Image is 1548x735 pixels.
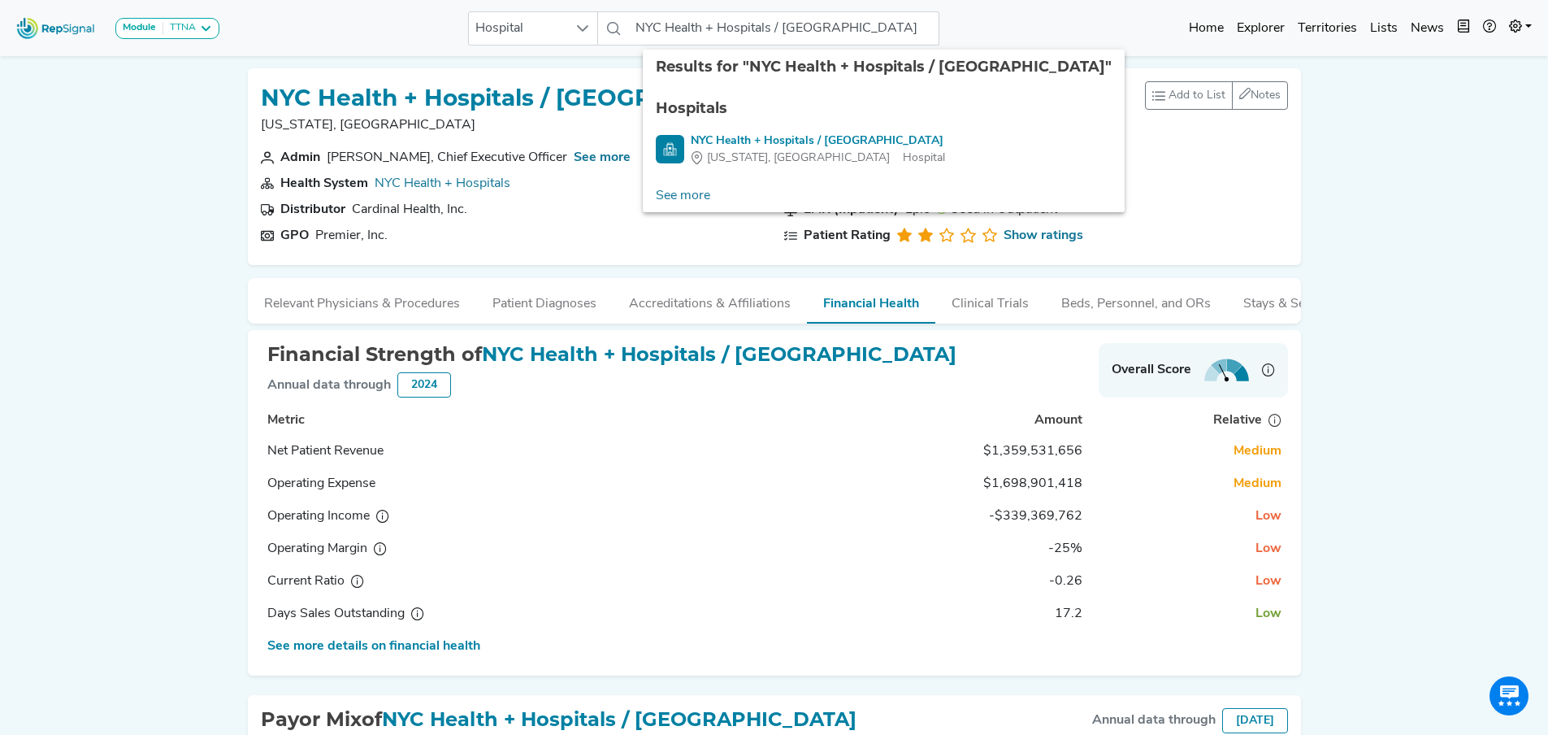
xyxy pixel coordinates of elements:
div: NYC Health + Hospitals / [GEOGRAPHIC_DATA] [691,133,945,150]
img: Hospital Search Icon [656,135,684,163]
span: [US_STATE], [GEOGRAPHIC_DATA] [707,150,890,167]
span: Low [1255,575,1281,588]
span: Notes [1251,89,1281,102]
div: Premier, Inc. [315,226,388,246]
img: strengthMeter2.10ce9edd.svg [1204,359,1249,382]
a: Explorer [1230,12,1291,45]
span: $1,359,531,656 [983,445,1082,458]
td: See more details on financial health [261,630,814,663]
div: Cardinal Health, Inc. [352,200,467,220]
div: Days Sales Outstanding [267,604,430,624]
div: Operating Expense [267,474,430,494]
button: Stays & Services [1227,278,1355,322]
a: See more [643,180,723,212]
th: Amount [813,407,1088,434]
h2: Payor Mix [261,708,856,733]
span: Low [1255,542,1281,555]
span: $1,698,901,418 [983,477,1082,490]
span: Medium [1234,477,1281,490]
button: Patient Diagnoses [476,278,613,322]
th: Metric [261,407,814,434]
div: Hospitals [656,98,1112,120]
span: -$339,369,762 [989,510,1082,523]
th: Relative [1089,407,1288,434]
div: [PERSON_NAME], Chief Executive Officer [327,148,567,167]
input: Search a hospital [629,11,939,46]
li: NYC Health + Hospitals / Bellevue [643,126,1125,173]
div: Distributor [280,200,345,220]
a: See more [574,151,631,164]
span: Medium [1234,445,1281,458]
div: Operating Income [267,507,430,526]
div: TTNA [163,22,196,35]
div: Health System [280,174,368,194]
div: William Hicks, Chief Executive Officer [327,148,567,167]
span: NYC Health + Hospitals / [GEOGRAPHIC_DATA] [482,342,956,366]
span: Financial Strength of [267,342,482,366]
span: of [362,707,382,731]
a: NYC Health + Hospitals [375,177,510,190]
a: Lists [1364,12,1404,45]
div: toolbar [1145,81,1288,110]
div: NYC Health + Hospitals [375,174,510,194]
div: [DATE] [1222,708,1288,733]
span: Add to List [1169,87,1225,104]
div: Annual data through [1092,711,1216,730]
button: Financial Health [807,278,935,324]
button: Beds, Personnel, and ORs [1045,278,1227,322]
strong: Overall Score [1112,360,1191,380]
span: Hospital [469,12,566,45]
span: -25% [1048,542,1082,555]
button: Clinical Trials [935,278,1045,322]
span: -0.26 [1049,575,1082,588]
a: NYC Health + Hospitals / [GEOGRAPHIC_DATA][US_STATE], [GEOGRAPHIC_DATA]Hospital [656,133,1112,167]
div: Operating Margin [267,539,430,559]
p: [US_STATE], [GEOGRAPHIC_DATA] [261,115,813,135]
span: 17.2 [1055,607,1082,620]
span: Low [1255,607,1281,620]
strong: Module [123,23,156,33]
button: Intel Book [1450,12,1476,45]
a: Show ratings [1004,226,1083,246]
span: Low [1255,510,1281,523]
button: Accreditations & Affiliations [613,278,807,322]
div: Admin [280,148,320,167]
div: Current Ratio [267,572,430,591]
button: Add to List [1145,81,1233,110]
span: Results for "NYC Health + Hospitals / [GEOGRAPHIC_DATA]" [656,58,1112,76]
span: NYC Health + Hospitals / [GEOGRAPHIC_DATA] [382,707,856,731]
div: 2024 [397,372,451,398]
div: GPO [280,226,309,246]
button: Notes [1232,81,1288,110]
div: Annual data through [267,376,391,395]
h1: NYC Health + Hospitals / [GEOGRAPHIC_DATA] [261,85,813,112]
div: Hospital [691,150,945,167]
button: Relevant Physicians & Procedures [248,278,476,322]
div: Net Patient Revenue [267,441,430,461]
button: ModuleTTNA [115,18,219,39]
div: Patient Rating [804,226,891,246]
a: Territories [1291,12,1364,45]
a: Home [1182,12,1230,45]
a: News [1404,12,1450,45]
